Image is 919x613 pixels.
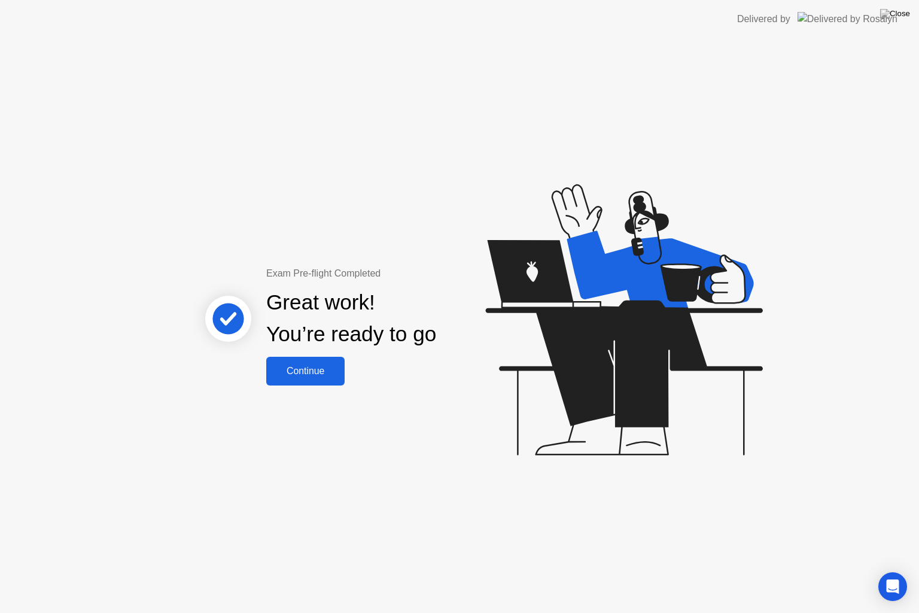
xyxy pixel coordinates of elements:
[266,287,436,350] div: Great work! You’re ready to go
[798,12,897,26] img: Delivered by Rosalyn
[880,9,910,19] img: Close
[737,12,790,26] div: Delivered by
[266,266,513,281] div: Exam Pre-flight Completed
[878,572,907,601] div: Open Intercom Messenger
[270,366,341,377] div: Continue
[266,357,345,386] button: Continue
